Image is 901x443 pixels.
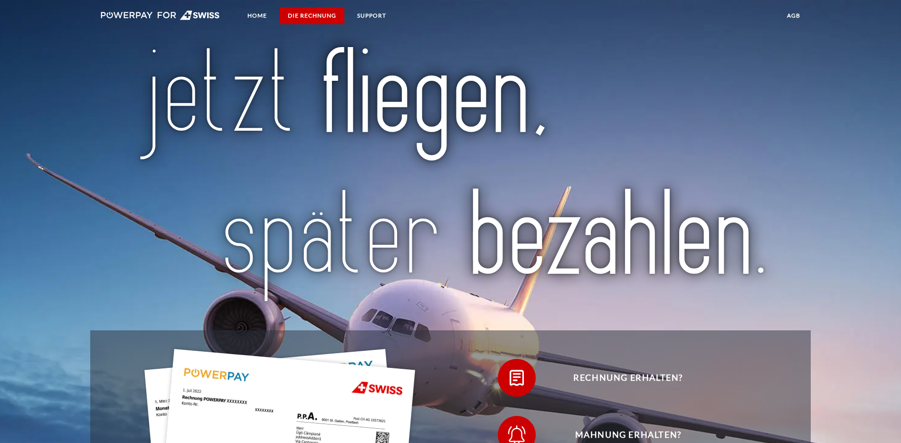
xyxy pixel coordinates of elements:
[512,359,744,397] span: Rechnung erhalten?
[133,44,768,307] img: title-swiss_de.svg
[349,7,394,24] a: SUPPORT
[239,7,275,24] a: Home
[505,366,529,390] img: qb_bill.svg
[498,359,745,397] button: Rechnung erhalten?
[101,10,220,20] img: logo-swiss-white.svg
[280,7,344,24] a: DIE RECHNUNG
[779,7,808,24] a: agb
